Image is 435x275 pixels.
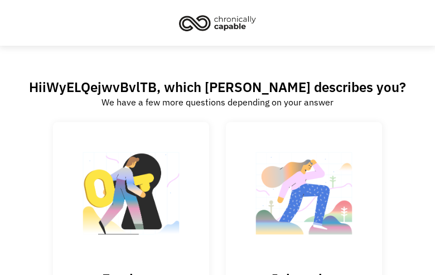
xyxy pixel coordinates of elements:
[42,78,157,96] span: iWyELQejwvBvlTB
[29,79,406,95] h2: Hi , which [PERSON_NAME] describes you?
[176,11,259,35] img: Chronically Capable logo
[101,95,333,109] div: We have a few more questions depending on your answer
